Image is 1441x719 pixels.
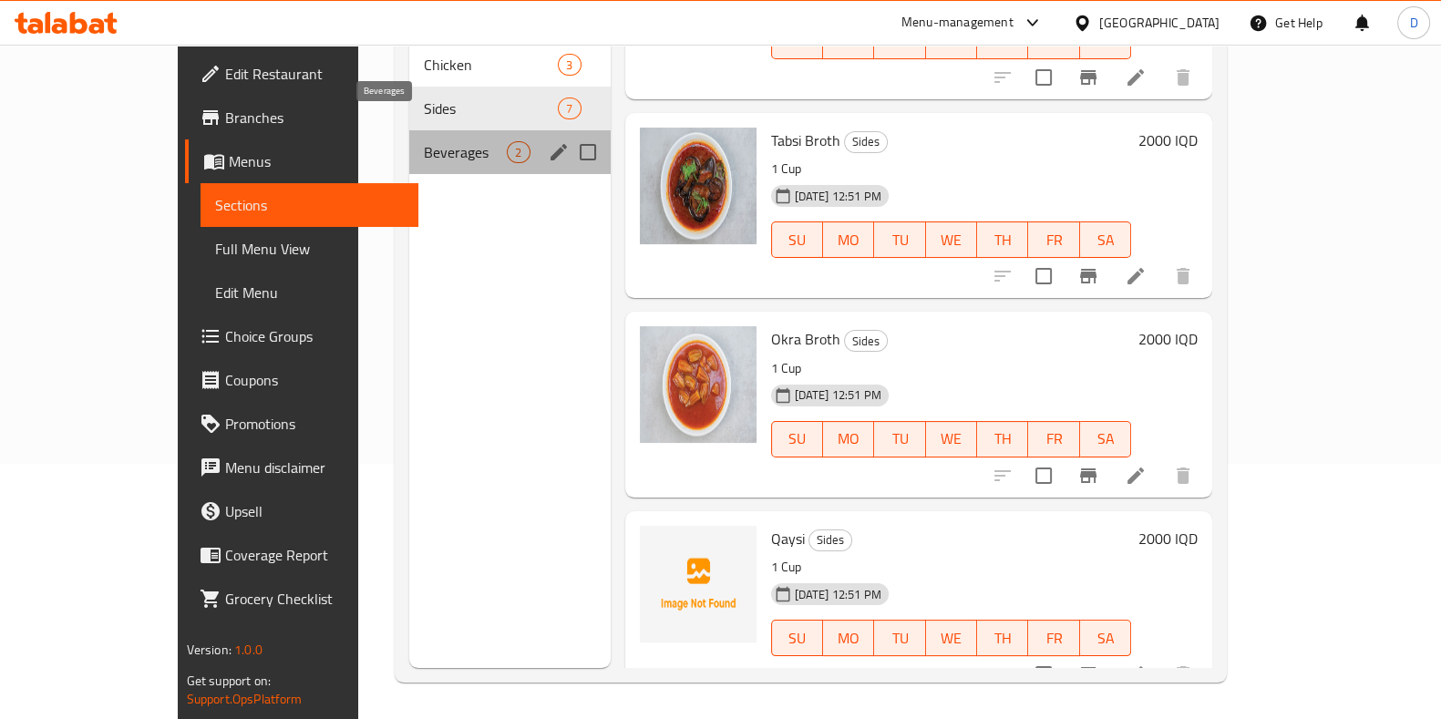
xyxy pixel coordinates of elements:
span: Select to update [1024,457,1063,495]
a: Edit menu item [1125,663,1147,685]
div: Chicken3 [409,43,610,87]
span: TH [984,625,1021,652]
button: SA [1080,620,1131,656]
a: Choice Groups [185,314,418,358]
a: Full Menu View [201,227,418,271]
span: Select to update [1024,58,1063,97]
a: Edit menu item [1125,265,1147,287]
p: 1 Cup [771,556,1132,579]
button: FR [1028,221,1079,258]
span: Beverages [424,141,507,163]
button: Branch-specific-item [1066,254,1110,298]
img: Qaysi [640,526,757,642]
img: Tabsi Broth [640,128,757,244]
p: 1 Cup [771,158,1132,180]
span: WE [933,426,970,452]
span: Select to update [1024,257,1063,295]
span: TU [881,227,918,253]
a: Coupons [185,358,418,402]
a: Edit Restaurant [185,52,418,96]
span: Choice Groups [225,325,404,347]
span: TH [984,426,1021,452]
div: Sides [844,330,888,352]
button: MO [823,620,874,656]
span: SU [779,227,816,253]
span: Promotions [225,413,404,435]
span: WE [933,625,970,652]
img: Okra Broth [640,326,757,443]
span: SA [1087,625,1124,652]
span: MO [830,625,867,652]
span: Sides [809,529,851,550]
button: SU [771,221,823,258]
a: Upsell [185,489,418,533]
span: Sides [845,131,887,152]
button: Branch-specific-item [1066,652,1110,696]
span: Full Menu View [215,238,404,260]
span: Grocery Checklist [225,588,404,610]
div: Sides7 [409,87,610,130]
button: TH [977,421,1028,457]
span: 2 [508,144,529,161]
div: items [558,54,581,76]
div: Beverages2edit [409,130,610,174]
button: delete [1161,254,1205,298]
button: MO [823,421,874,457]
span: [DATE] 12:51 PM [787,386,889,404]
span: 3 [559,56,580,74]
span: D [1409,13,1417,33]
span: [DATE] 12:51 PM [787,586,889,603]
button: WE [926,221,977,258]
a: Sections [201,183,418,227]
span: TU [881,625,918,652]
span: Sides [424,98,558,119]
button: TU [874,221,925,258]
button: WE [926,421,977,457]
span: Sections [215,194,404,216]
span: [DATE] 12:51 PM [787,188,889,205]
span: Branches [225,107,404,128]
a: Support.OpsPlatform [187,687,303,711]
button: Branch-specific-item [1066,56,1110,99]
nav: Menu sections [409,36,610,181]
button: TH [977,620,1028,656]
span: Version: [187,638,232,662]
button: TH [977,221,1028,258]
button: SA [1080,221,1131,258]
span: SA [1087,426,1124,452]
span: Sides [845,331,887,352]
span: Edit Menu [215,282,404,303]
span: Upsell [225,500,404,522]
div: Menu-management [901,12,1014,34]
span: Okra Broth [771,325,840,353]
span: MO [830,227,867,253]
a: Menus [185,139,418,183]
h6: 2000 IQD [1138,326,1198,352]
button: SU [771,421,823,457]
span: SU [779,426,816,452]
span: Menus [229,150,404,172]
span: Coverage Report [225,544,404,566]
a: Menu disclaimer [185,446,418,489]
span: SA [1087,227,1124,253]
span: 1.0.0 [234,638,262,662]
a: Grocery Checklist [185,577,418,621]
div: Sides [844,131,888,153]
button: FR [1028,620,1079,656]
a: Edit menu item [1125,67,1147,88]
button: SU [771,620,823,656]
button: WE [926,620,977,656]
h6: 2000 IQD [1138,526,1198,551]
span: Coupons [225,369,404,391]
span: FR [1035,227,1072,253]
button: edit [545,139,572,166]
span: TU [881,426,918,452]
span: Qaysi [771,525,805,552]
span: Chicken [424,54,558,76]
h6: 2000 IQD [1138,128,1198,153]
span: FR [1035,625,1072,652]
span: Menu disclaimer [225,457,404,478]
button: delete [1161,454,1205,498]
